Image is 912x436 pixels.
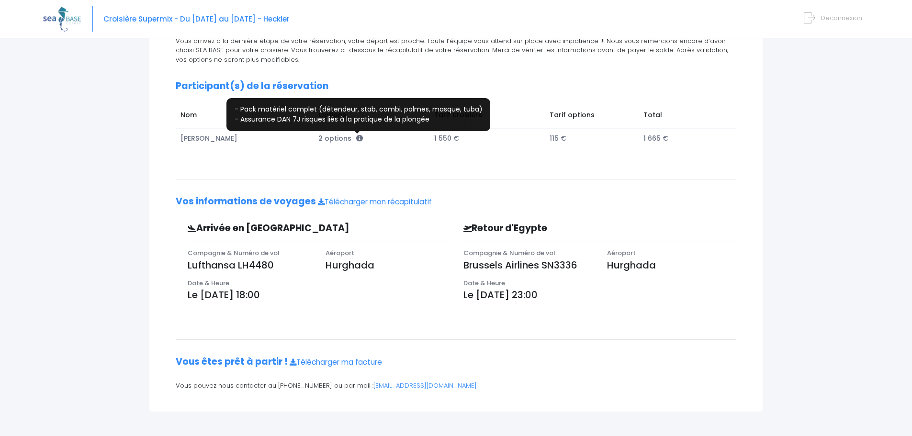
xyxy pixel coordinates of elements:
span: Vous arrivez à la dernière étape de votre réservation, votre départ est proche. Toute l’équipe vo... [176,36,728,64]
td: 1 550 € [429,128,545,148]
p: Brussels Airlines SN3336 [463,258,593,272]
td: [PERSON_NAME] [176,128,314,148]
td: 1 665 € [639,128,727,148]
p: Vous pouvez nous contacter au [PHONE_NUMBER] ou par mail : [176,381,736,391]
td: Tarif options [545,105,639,128]
a: Télécharger mon récapitulatif [318,197,432,207]
span: Compagnie & Numéro de vol [188,248,280,257]
h3: Arrivée en [GEOGRAPHIC_DATA] [180,223,387,234]
span: 2 options [318,134,363,143]
p: Le [DATE] 18:00 [188,288,449,302]
span: Compagnie & Numéro de vol [463,248,555,257]
p: Hurghada [607,258,736,272]
h2: Participant(s) de la réservation [176,81,736,92]
a: [EMAIL_ADDRESS][DOMAIN_NAME] [373,381,477,390]
p: - Pack matériel complet (détendeur, stab, combi, palmes, masque, tuba) - Assurance DAN 7J risques... [230,100,487,124]
p: Lufthansa LH4480 [188,258,311,272]
span: Aéroport [326,248,354,257]
p: Le [DATE] 23:00 [463,288,737,302]
td: Total [639,105,727,128]
h2: Vos informations de voyages [176,196,736,207]
td: 115 € [545,128,639,148]
span: Date & Heure [188,279,229,288]
a: Télécharger ma facture [290,357,382,367]
span: Date & Heure [463,279,505,288]
h2: Vous êtes prêt à partir ! [176,357,736,368]
span: Croisière Supermix - Du [DATE] au [DATE] - Heckler [103,14,290,24]
span: Aéroport [607,248,636,257]
span: Déconnexion [821,13,862,22]
h3: Retour d'Egypte [456,223,672,234]
td: Nom [176,105,314,128]
p: Hurghada [326,258,449,272]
